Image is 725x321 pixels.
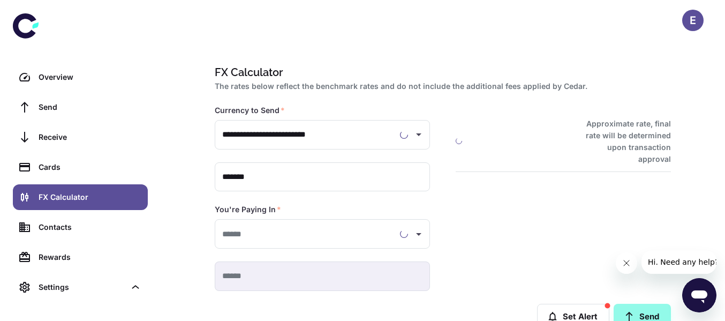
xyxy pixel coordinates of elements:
h6: Approximate rate, final rate will be determined upon transaction approval [574,118,671,165]
a: Overview [13,64,148,90]
label: You're Paying In [215,204,281,215]
iframe: Close message [616,252,637,274]
div: Receive [39,131,141,143]
div: Overview [39,71,141,83]
div: Settings [13,274,148,300]
button: Open [411,127,426,142]
a: Contacts [13,214,148,240]
div: Contacts [39,221,141,233]
div: Rewards [39,251,141,263]
div: Settings [39,281,125,293]
div: FX Calculator [39,191,141,203]
a: FX Calculator [13,184,148,210]
span: Hi. Need any help? [6,8,77,16]
button: E [682,10,704,31]
label: Currency to Send [215,105,285,116]
a: Receive [13,124,148,150]
iframe: Message from company [641,250,716,274]
h1: FX Calculator [215,64,667,80]
iframe: Button to launch messaging window [682,278,716,312]
div: Cards [39,161,141,173]
div: Send [39,101,141,113]
button: Open [411,227,426,242]
a: Cards [13,154,148,180]
a: Rewards [13,244,148,270]
a: Send [13,94,148,120]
